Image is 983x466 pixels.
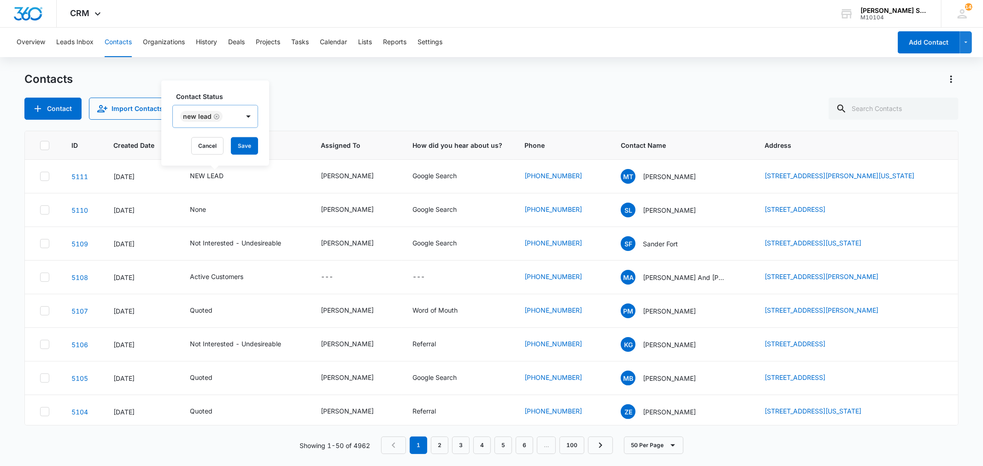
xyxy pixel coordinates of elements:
[231,137,258,155] button: Save
[71,206,88,214] a: Navigate to contact details page for Sean Lucas
[212,113,220,120] div: Remove NEW LEAD
[71,341,88,349] a: Navigate to contact details page for Kathleen Gillish
[412,272,425,283] div: ---
[524,238,582,248] a: [PHONE_NUMBER]
[113,172,168,181] div: [DATE]
[17,28,45,57] button: Overview
[621,303,636,318] span: PM
[765,306,878,314] a: [STREET_ADDRESS][PERSON_NAME]
[624,437,683,454] button: 50 Per Page
[113,407,168,417] div: [DATE]
[643,205,696,215] p: [PERSON_NAME]
[190,272,243,281] div: Active Customers
[320,28,347,57] button: Calendar
[321,171,390,182] div: Assigned To - Kenneth Florman - Select to Edit Field
[24,98,82,120] button: Add Contact
[765,171,931,182] div: Address - 3548 misty meadow dr, Dallas, Texas, 75287 - Select to Edit Field
[452,437,470,454] a: Page 3
[383,28,406,57] button: Reports
[381,437,613,454] nav: Pagination
[410,437,427,454] em: 1
[321,272,350,283] div: Assigned To - - Select to Edit Field
[621,337,636,352] span: KG
[643,306,696,316] p: [PERSON_NAME]
[621,270,636,285] span: MA
[143,28,185,57] button: Organizations
[321,406,374,416] div: [PERSON_NAME]
[412,373,457,382] div: Google Search
[113,306,168,316] div: [DATE]
[190,373,229,384] div: Contact Status - Quoted - Select to Edit Field
[643,407,696,417] p: [PERSON_NAME]
[321,140,377,150] span: Assigned To
[860,14,928,21] div: account id
[829,98,959,120] input: Search Contacts
[524,204,582,214] a: [PHONE_NUMBER]
[321,305,374,315] div: [PERSON_NAME]
[71,274,88,281] a: Navigate to contact details page for Melissa And Jeff Deyro
[524,140,585,150] span: Phone
[113,140,154,150] span: Created Date
[321,204,390,216] div: Assigned To - Jim McDevitt - Select to Edit Field
[190,204,206,214] div: None
[190,305,212,315] div: Quoted
[621,371,712,385] div: Contact Name - Mark Balsano - Select to Edit Field
[71,307,88,315] a: Navigate to contact details page for Patty Mann
[765,238,878,249] div: Address - 97 Ranchero Rd, Clarkson, Kentucky, 42726 - Select to Edit Field
[24,72,73,86] h1: Contacts
[765,140,930,150] span: Address
[621,169,712,184] div: Contact Name - Marteaz Turner - Select to Edit Field
[765,172,914,180] a: [STREET_ADDRESS][PERSON_NAME][US_STATE]
[196,28,217,57] button: History
[621,140,729,150] span: Contact Name
[621,404,712,419] div: Contact Name - Zach Eilers - Select to Edit Field
[860,7,928,14] div: account name
[621,236,695,251] div: Contact Name - Sander Fort - Select to Edit Field
[412,238,457,248] div: Google Search
[71,8,90,18] span: CRM
[621,236,636,251] span: SF
[412,140,502,150] span: How did you hear about us?
[765,273,878,280] a: [STREET_ADDRESS][PERSON_NAME]
[183,113,212,120] div: NEW LEAD
[621,303,712,318] div: Contact Name - Patty Mann - Select to Edit Field
[190,305,229,316] div: Contact Status - Quoted - Select to Edit Field
[113,373,168,383] div: [DATE]
[71,140,78,150] span: ID
[412,171,473,182] div: How did you hear about us? - Google Search - Select to Edit Field
[524,406,599,417] div: Phone - (630) 303-0616 - Select to Edit Field
[113,273,168,282] div: [DATE]
[191,137,224,155] button: Cancel
[524,305,599,316] div: Phone - (630) 476-1092 - Select to Edit Field
[412,204,473,216] div: How did you hear about us? - Google Search - Select to Edit Field
[105,28,132,57] button: Contacts
[291,28,309,57] button: Tasks
[190,238,298,249] div: Contact Status - Not Interested - Undesireable - Select to Edit Field
[190,373,212,382] div: Quoted
[765,407,861,415] a: [STREET_ADDRESS][US_STATE]
[621,270,742,285] div: Contact Name - Melissa And Jeff Deyro - Select to Edit Field
[524,171,599,182] div: Phone - (214) 980-9597 - Select to Edit Field
[524,339,599,350] div: Phone - (732) 255-1449 - Select to Edit Field
[765,373,842,384] div: Address - 7004 Shalimar Ct, Colleyville, TX, 76034 - Select to Edit Field
[524,373,582,382] a: [PHONE_NUMBER]
[524,171,582,181] a: [PHONE_NUMBER]
[524,305,582,315] a: [PHONE_NUMBER]
[190,406,229,417] div: Contact Status - Quoted - Select to Edit Field
[412,305,474,316] div: How did you hear about us? - Word of Mouth - Select to Edit Field
[621,203,712,217] div: Contact Name - Sean Lucas - Select to Edit Field
[71,374,88,382] a: Navigate to contact details page for Mark Balsano
[321,373,374,382] div: [PERSON_NAME]
[321,204,374,214] div: [PERSON_NAME]
[524,238,599,249] div: Phone - (217) 293-5505 - Select to Edit Field
[765,272,895,283] div: Address - 2323 Joyce, Naperville, IL, 60564 - Select to Edit Field
[228,28,245,57] button: Deals
[321,373,390,384] div: Assigned To - Brian Johnston - Select to Edit Field
[473,437,491,454] a: Page 4
[524,339,582,349] a: [PHONE_NUMBER]
[588,437,613,454] a: Next Page
[321,305,390,316] div: Assigned To - Ted DiMayo - Select to Edit Field
[524,272,599,283] div: Phone - (708) 822-1156 - Select to Edit Field
[190,339,298,350] div: Contact Status - Not Interested - Undesireable - Select to Edit Field
[765,205,825,213] a: [STREET_ADDRESS]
